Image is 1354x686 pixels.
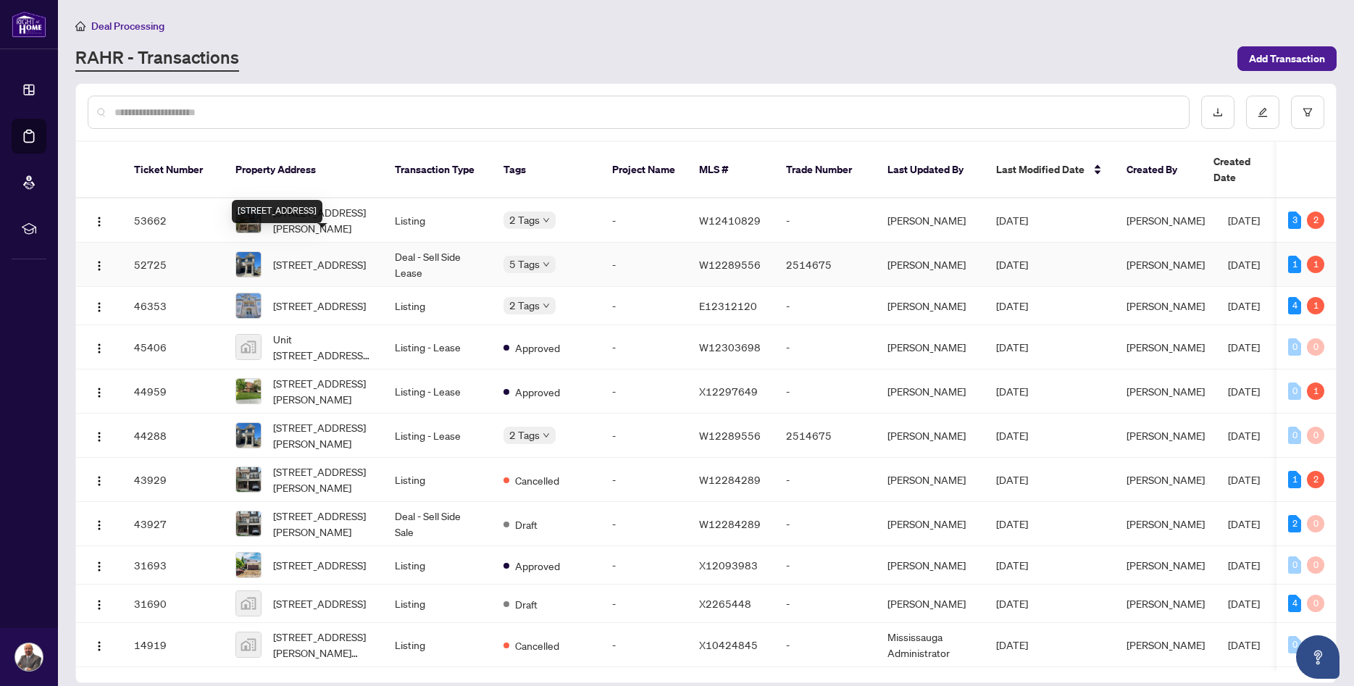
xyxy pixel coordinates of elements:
div: 3 [1288,212,1301,229]
td: Listing [383,458,492,502]
div: 1 [1307,297,1324,314]
td: 44288 [122,414,224,458]
button: Add Transaction [1237,46,1337,71]
img: Logo [93,216,105,227]
span: [STREET_ADDRESS][PERSON_NAME][PERSON_NAME] [273,629,372,661]
th: Transaction Type [383,142,492,198]
td: 43929 [122,458,224,502]
span: [DATE] [996,473,1028,486]
a: RAHR - Transactions [75,46,239,72]
button: Logo [88,380,111,403]
span: [STREET_ADDRESS] [273,256,366,272]
td: 2514675 [774,414,876,458]
td: - [774,458,876,502]
span: download [1213,107,1223,117]
th: Last Modified Date [985,142,1115,198]
div: 1 [1288,256,1301,273]
img: thumbnail-img [236,553,261,577]
span: [DATE] [1228,214,1260,227]
button: Logo [88,209,111,232]
td: - [774,369,876,414]
td: - [601,458,688,502]
span: W12410829 [699,214,761,227]
button: download [1201,96,1234,129]
span: [DATE] [1228,340,1260,354]
td: - [601,287,688,325]
span: [PERSON_NAME] [1127,517,1205,530]
span: [DATE] [1228,597,1260,610]
span: W12303698 [699,340,761,354]
th: Property Address [224,142,383,198]
span: [STREET_ADDRESS] [273,557,366,573]
span: W12289556 [699,258,761,271]
td: [PERSON_NAME] [876,458,985,502]
td: [PERSON_NAME] [876,502,985,546]
span: [DATE] [1228,429,1260,442]
td: Listing [383,623,492,667]
button: Logo [88,335,111,359]
th: Created By [1115,142,1202,198]
td: [PERSON_NAME] [876,585,985,623]
span: [PERSON_NAME] [1127,473,1205,486]
td: - [601,414,688,458]
td: Deal - Sell Side Sale [383,502,492,546]
td: [PERSON_NAME] [876,287,985,325]
td: 31690 [122,585,224,623]
img: Logo [93,599,105,611]
img: Logo [93,387,105,398]
img: Logo [93,519,105,531]
span: filter [1303,107,1313,117]
td: Listing - Lease [383,325,492,369]
img: thumbnail-img [236,379,261,403]
div: 0 [1307,338,1324,356]
td: Listing - Lease [383,414,492,458]
img: Logo [93,431,105,443]
td: Deal - Sell Side Lease [383,243,492,287]
div: 0 [1307,515,1324,532]
div: 1 [1307,256,1324,273]
button: Logo [88,424,111,447]
button: Logo [88,253,111,276]
span: [PERSON_NAME] [1127,340,1205,354]
button: Logo [88,553,111,577]
div: 0 [1307,595,1324,612]
span: [PERSON_NAME] [1127,638,1205,651]
img: logo [12,11,46,38]
img: thumbnail-img [236,467,261,492]
span: Draft [515,596,538,612]
img: thumbnail-img [236,423,261,448]
span: Unit [STREET_ADDRESS][PERSON_NAME] [273,331,372,363]
span: [STREET_ADDRESS][PERSON_NAME] [273,464,372,495]
span: [STREET_ADDRESS][PERSON_NAME] [273,204,372,236]
td: [PERSON_NAME] [876,325,985,369]
td: - [774,502,876,546]
td: - [601,198,688,243]
img: Logo [93,561,105,572]
div: 0 [1307,427,1324,444]
button: Open asap [1296,635,1340,679]
div: [STREET_ADDRESS] [232,200,322,223]
span: [STREET_ADDRESS] [273,298,366,314]
span: 2 Tags [509,212,540,228]
td: - [601,623,688,667]
div: 0 [1307,556,1324,574]
span: Approved [515,340,560,356]
span: [DATE] [996,385,1028,398]
td: 2514675 [774,243,876,287]
span: X12297649 [699,385,758,398]
span: Approved [515,384,560,400]
span: W12289556 [699,429,761,442]
td: Mississauga Administrator [876,623,985,667]
td: - [601,546,688,585]
span: Cancelled [515,637,559,653]
span: edit [1258,107,1268,117]
td: 46353 [122,287,224,325]
span: [DATE] [996,214,1028,227]
td: - [774,325,876,369]
div: 4 [1288,297,1301,314]
td: Listing [383,287,492,325]
button: Logo [88,592,111,615]
td: 44959 [122,369,224,414]
span: E12312120 [699,299,757,312]
span: [DATE] [1228,299,1260,312]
